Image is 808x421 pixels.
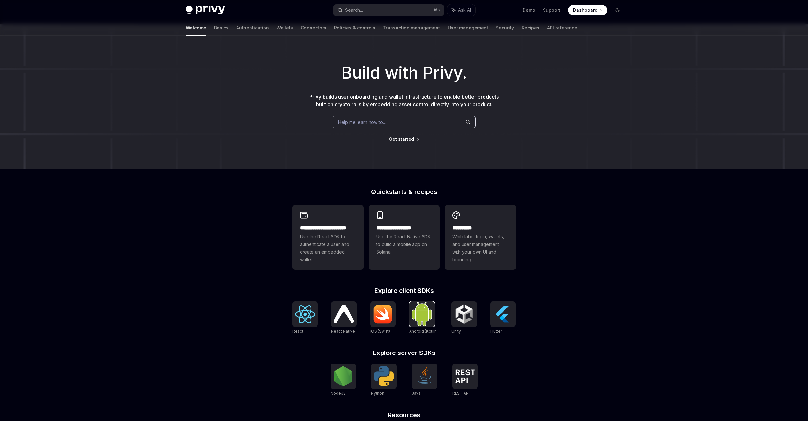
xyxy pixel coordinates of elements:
a: FlutterFlutter [490,301,516,334]
span: Dashboard [573,7,598,13]
a: User management [448,20,488,36]
span: Java [412,391,421,396]
a: ReactReact [292,301,318,334]
a: NodeJSNodeJS [331,364,356,397]
img: dark logo [186,6,225,15]
a: UnityUnity [451,301,477,334]
a: PythonPython [371,364,397,397]
a: Android (Kotlin)Android (Kotlin) [409,301,438,334]
span: Ask AI [458,7,471,13]
a: iOS (Swift)iOS (Swift) [370,301,396,334]
a: Wallets [277,20,293,36]
span: Python [371,391,384,396]
span: NodeJS [331,391,346,396]
span: REST API [452,391,470,396]
a: JavaJava [412,364,437,397]
img: Java [414,366,435,386]
span: ⌘ K [434,8,440,13]
img: NodeJS [333,366,353,386]
img: iOS (Swift) [373,305,393,324]
a: Transaction management [383,20,440,36]
img: React Native [334,305,354,323]
img: Python [374,366,394,386]
span: Help me learn how to… [338,119,386,126]
span: Whitelabel login, wallets, and user management with your own UI and branding. [452,233,508,263]
a: Support [543,7,560,13]
h1: Build with Privy. [10,61,798,85]
a: Welcome [186,20,206,36]
a: Dashboard [568,5,607,15]
button: Toggle dark mode [612,5,623,15]
span: Flutter [490,329,502,334]
button: Ask AI [447,4,475,16]
div: Search... [345,6,363,14]
a: Security [496,20,514,36]
a: Demo [523,7,535,13]
img: REST API [455,369,475,383]
h2: Explore client SDKs [292,288,516,294]
a: API reference [547,20,577,36]
span: React Native [331,329,355,334]
a: Connectors [301,20,326,36]
a: **** *****Whitelabel login, wallets, and user management with your own UI and branding. [445,205,516,270]
h2: Resources [292,412,516,418]
a: Recipes [522,20,539,36]
a: React NativeReact Native [331,301,357,334]
span: Privy builds user onboarding and wallet infrastructure to enable better products built on crypto ... [309,94,499,107]
button: Search...⌘K [333,4,444,16]
img: Flutter [493,304,513,324]
img: Android (Kotlin) [412,302,432,326]
a: Policies & controls [334,20,375,36]
img: Unity [454,304,474,324]
span: Use the React SDK to authenticate a user and create an embedded wallet. [300,233,356,263]
span: Use the React Native SDK to build a mobile app on Solana. [376,233,432,256]
span: iOS (Swift) [370,329,390,334]
img: React [295,305,315,323]
h2: Quickstarts & recipes [292,189,516,195]
h2: Explore server SDKs [292,350,516,356]
span: Unity [451,329,461,334]
a: **** **** **** ***Use the React Native SDK to build a mobile app on Solana. [369,205,440,270]
span: Android (Kotlin) [409,329,438,334]
a: REST APIREST API [452,364,478,397]
a: Get started [389,136,414,142]
a: Authentication [236,20,269,36]
span: React [292,329,303,334]
a: Basics [214,20,229,36]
